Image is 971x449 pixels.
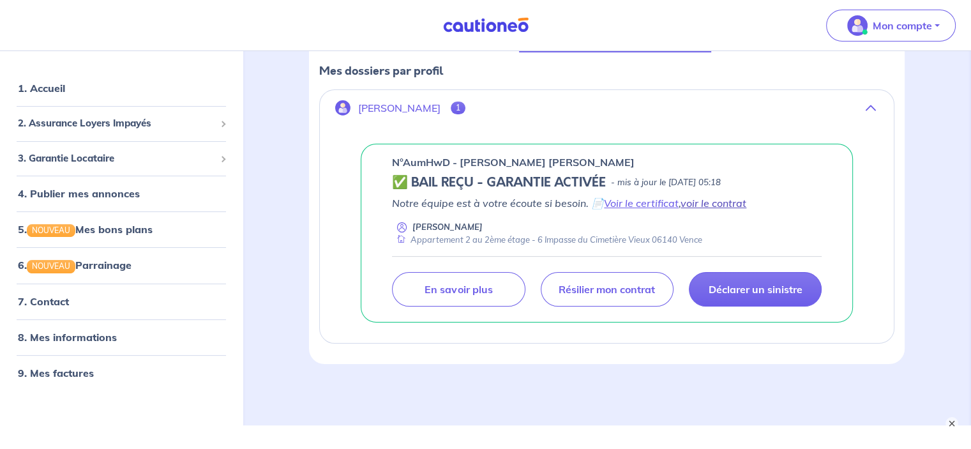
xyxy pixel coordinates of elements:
button: [PERSON_NAME]1 [320,93,894,123]
a: voir le contrat [681,197,746,209]
span: 2. Assurance Loyers Impayés [18,117,215,132]
p: Résilier mon contrat [559,283,655,296]
p: Notre équipe est à votre écoute si besoin. 📄 , [392,195,822,211]
div: state: CONTRACT-VALIDATED, Context: NEW,MAYBE-CERTIFICATE,RELATIONSHIP,LESSOR-DOCUMENTS [392,175,822,190]
p: En savoir plus [425,283,492,296]
div: 1. Accueil [5,76,237,102]
div: 6.NOUVEAUParrainage [5,253,237,278]
a: 8. Mes informations [18,331,117,344]
p: [PERSON_NAME] [358,102,440,114]
div: 3. Garantie Locataire [5,146,237,171]
div: 4. Publier mes annonces [5,181,237,207]
span: 3. Garantie Locataire [18,151,215,166]
div: 8. Mes informations [5,324,237,350]
a: 5.NOUVEAUMes bons plans [18,224,153,236]
div: 9. Mes factures [5,360,237,386]
a: 6.NOUVEAUParrainage [18,259,132,272]
div: Appartement 2 au 2ème étage - 6 Impasse du Cimetière Vieux 06140 Vence [392,234,702,246]
img: illu_account.svg [335,100,350,116]
a: 1. Accueil [18,82,65,95]
p: Déclarer un sinistre [708,283,802,296]
p: - mis à jour le [DATE] 05:18 [611,176,721,189]
a: 7. Contact [18,295,69,308]
a: 4. Publier mes annonces [18,188,140,201]
p: [PERSON_NAME] [412,221,483,233]
div: 5.NOUVEAUMes bons plans [5,217,237,243]
span: 1 [451,102,465,114]
a: Déclarer un sinistre [689,272,822,307]
img: illu_account_valid_menu.svg [847,15,868,36]
h5: ✅ BAIL REÇU - GARANTIE ACTIVÉE [392,175,606,190]
a: 9. Mes factures [18,367,94,379]
button: illu_account_valid_menu.svgMon compte [826,10,956,42]
div: 2. Assurance Loyers Impayés [5,112,237,137]
div: 7. Contact [5,289,237,314]
p: Mon compte [873,18,932,33]
a: Résilier mon contrat [541,272,674,307]
a: En savoir plus [392,272,525,307]
button: × [945,417,958,430]
a: Voir le certificat [604,197,679,209]
img: Cautioneo [438,17,534,33]
p: Mes dossiers par profil [319,63,894,79]
p: n°AumHwD - [PERSON_NAME] [PERSON_NAME] [392,155,635,170]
